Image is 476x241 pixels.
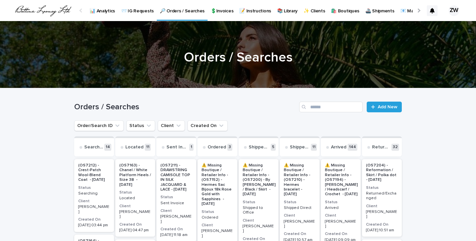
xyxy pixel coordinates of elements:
[362,159,402,237] a: (OS7204) - Reformation / Skirt / Polka dot - [DATE]StatusReturned/ExchangedClient[PERSON_NAME]Cre...
[391,144,399,151] p: 32
[243,218,274,223] h3: Client
[249,144,269,150] p: Shipped to Office
[331,144,346,150] p: Arrived
[119,222,151,227] h3: Created On
[284,219,316,229] p: [PERSON_NAME]
[78,163,110,183] p: (OS7212) - Crest-Patch Wool-Blend Coat - [DATE]
[119,228,151,233] p: [DATE] 04:47 pm
[160,227,192,232] h3: Created On
[366,185,398,191] h3: Status
[243,200,274,205] h3: Status
[325,200,357,205] h3: Status
[126,120,155,131] button: Status
[243,163,276,197] p: ⚠️ Missing Boutique / Retailer Info - (OS7200) - By [PERSON_NAME] / Black / Skirt - [DATE]
[115,159,155,237] a: (OS7163) - Chanel / White Platform Heels / Size 38 - [DATE]StatusLocatedClient[PERSON_NAME]Create...
[325,213,357,218] h3: Client
[284,206,316,210] p: Shipped Direct
[188,120,228,131] button: Created On
[290,144,310,150] p: Shipped Direct
[227,144,232,151] p: 3
[311,144,317,151] p: 11
[202,229,233,238] p: [PERSON_NAME]
[74,120,124,131] button: Order/Search ID
[366,210,398,219] p: [PERSON_NAME]
[119,196,151,201] p: Located
[158,120,185,131] button: Client
[243,206,274,215] p: Shipped to Office
[119,163,151,187] p: (OS7163) - Chanel / White Platform Heels / Size 38 - [DATE]
[366,204,398,209] h3: Client
[284,231,316,237] h3: Created On
[145,144,151,151] p: 11
[160,214,192,224] p: [PERSON_NAME]
[74,49,402,66] h1: Orders / Searches
[13,4,73,17] img: QrlGXtfQB20I3e430a3E
[74,159,114,232] a: (OS7212) - Crest-Patch Wool-Blend Coat - [DATE]StatusSearchingClient[PERSON_NAME]Created On[DATE]...
[372,144,390,150] p: Returned/Exchanged
[78,223,110,228] p: [DATE] 03:44 pm
[125,144,143,150] p: Located
[189,144,194,151] p: 1
[119,204,151,209] h3: Client
[299,102,363,112] input: Search
[348,144,357,151] p: 144
[166,144,188,150] p: Sent Invoice
[325,219,357,229] p: [PERSON_NAME]
[84,144,103,150] p: Searching
[208,144,226,150] p: Ordered
[325,231,357,237] h3: Created On
[119,210,151,219] p: [PERSON_NAME]
[325,163,358,197] p: ⚠️ Missing Boutique / Retailer Info - (OS7194) - [PERSON_NAME] / Headscarf / Crochet - [DATE]
[449,5,459,16] div: ZW
[78,185,110,191] h3: Status
[284,200,316,205] h3: Status
[78,217,110,222] h3: Created On
[202,163,233,207] p: ⚠️ Missing Boutique / Retailer Info - (OS7152) - Hermes Sac Bijoux 18k Rose Gold with Sapphires -...
[284,163,316,197] p: ⚠️ Missing Boutique / Retailer Info - (OS7210) - Hermes bracelet - [DATE]
[366,228,398,233] p: [DATE] 10:51 am
[74,102,296,112] h1: Orders / Searches
[325,206,357,210] p: Arrived
[366,222,398,227] h3: Created On
[202,223,233,228] h3: Client
[366,191,398,201] p: Returned/Exchanged
[78,199,110,204] h3: Client
[104,144,111,151] p: 14
[78,205,110,214] p: [PERSON_NAME]
[378,105,397,109] span: Add New
[284,213,316,218] h3: Client
[202,209,233,215] h3: Status
[119,190,151,195] h3: Status
[160,208,192,214] h3: Client
[78,191,110,196] p: Searching
[160,201,192,206] p: Sent Invoice
[366,163,398,183] p: (OS7204) - Reformation / Skirt / Polka dot - [DATE]
[367,102,402,112] a: Add New
[202,215,233,220] p: Ordered
[243,224,274,234] p: [PERSON_NAME]
[160,163,192,192] p: (OS7211) - DRAWSTRING CAMISOLE TOP IN SILK JACQUARD & LACE - [DATE]
[160,233,192,237] p: [DATE] 11:18 am
[160,195,192,200] h3: Status
[271,144,276,151] p: 5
